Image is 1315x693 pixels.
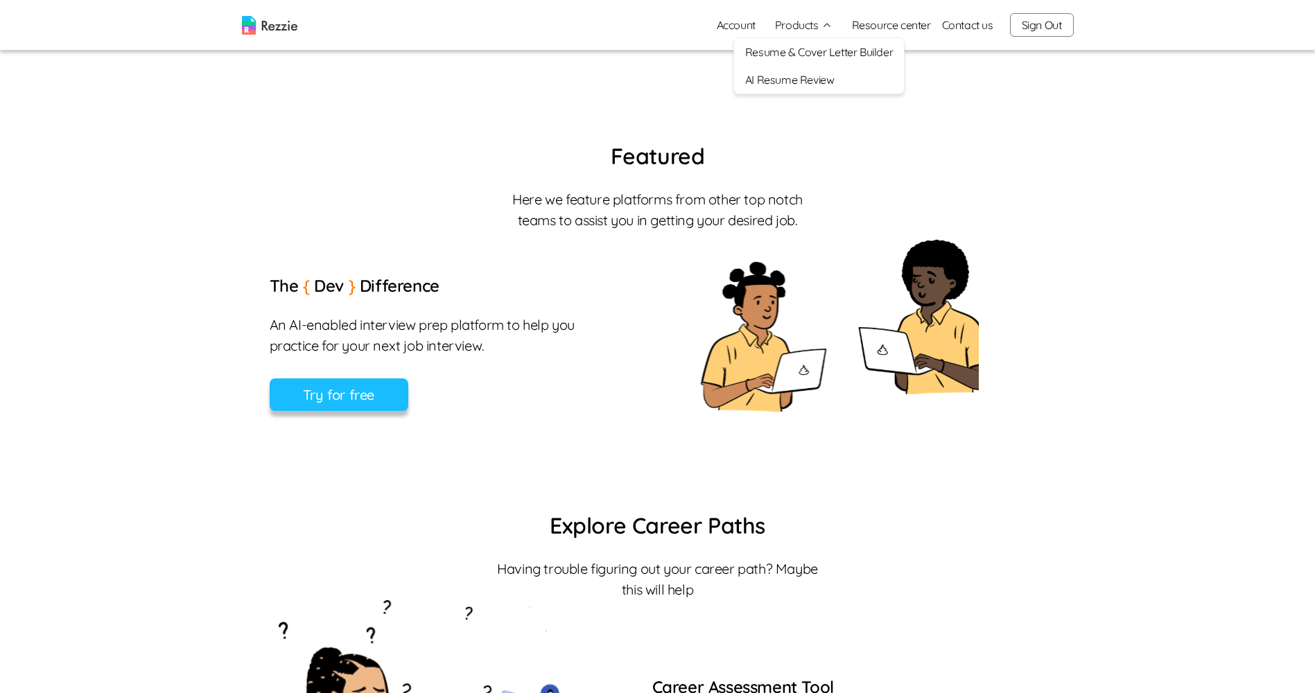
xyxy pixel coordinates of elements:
p: Explore Career Paths [270,509,1046,542]
p: An AI-enabled interview prep platform to help you practice for your next job interview. [270,315,582,356]
a: Account [706,11,767,39]
a: AI Resume Review [734,66,904,94]
a: Resume & Cover Letter Builder [734,38,904,66]
p: Here we feature platforms from other top notch teams to assist you in getting your desired job. [493,189,822,231]
a: Try for free [270,387,408,401]
p: Having trouble figuring out your career path? Maybe this will help [493,559,822,600]
button: Try for free [270,378,408,411]
p: Featured [270,139,1046,173]
p: The Dev Difference [270,273,658,298]
span: } [349,275,356,296]
img: logo [242,16,297,35]
button: Products [775,17,833,33]
a: Contact us [942,17,993,33]
img: dev difference [691,231,979,420]
span: { [303,275,310,296]
a: Resource center [852,17,931,33]
button: Sign Out [1010,13,1074,37]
